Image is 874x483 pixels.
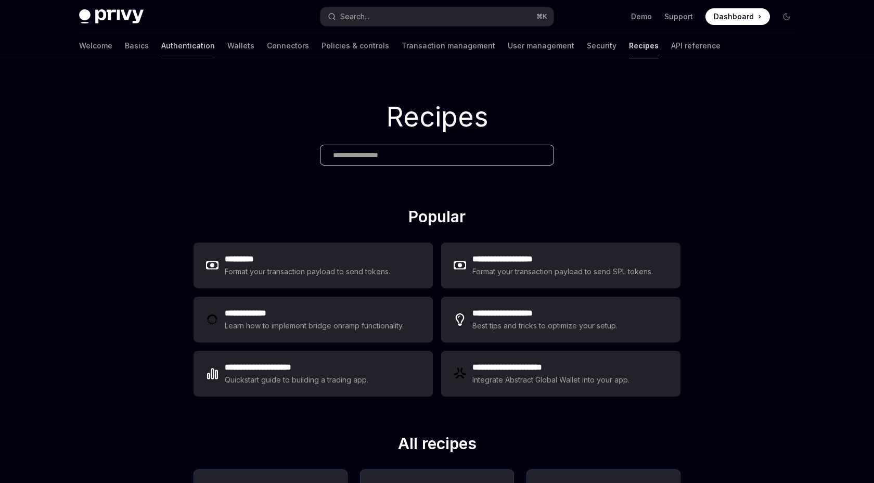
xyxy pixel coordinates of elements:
[194,243,433,288] a: **** ****Format your transaction payload to send tokens.
[194,207,680,230] h2: Popular
[664,11,693,22] a: Support
[194,297,433,342] a: **** **** ***Learn how to implement bridge onramp functionality.
[536,12,547,21] span: ⌘ K
[587,33,616,58] a: Security
[714,11,754,22] span: Dashboard
[472,374,631,386] div: Integrate Abstract Global Wallet into your app.
[671,33,721,58] a: API reference
[227,33,254,58] a: Wallets
[340,10,369,23] div: Search...
[79,9,144,24] img: dark logo
[629,33,659,58] a: Recipes
[472,265,654,278] div: Format your transaction payload to send SPL tokens.
[225,320,407,332] div: Learn how to implement bridge onramp functionality.
[705,8,770,25] a: Dashboard
[225,374,369,386] div: Quickstart guide to building a trading app.
[320,7,554,26] button: Search...⌘K
[508,33,574,58] a: User management
[79,33,112,58] a: Welcome
[267,33,309,58] a: Connectors
[631,11,652,22] a: Demo
[194,434,680,457] h2: All recipes
[322,33,389,58] a: Policies & controls
[161,33,215,58] a: Authentication
[125,33,149,58] a: Basics
[472,320,619,332] div: Best tips and tricks to optimize your setup.
[402,33,495,58] a: Transaction management
[778,8,795,25] button: Toggle dark mode
[225,265,391,278] div: Format your transaction payload to send tokens.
